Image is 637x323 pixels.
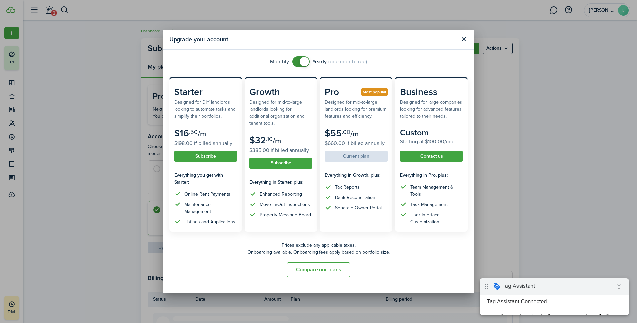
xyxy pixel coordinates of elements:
[410,201,448,208] div: Task Management
[410,211,463,225] div: User-Interface Customization
[325,126,342,140] subscription-pricing-card-price-amount: $55
[400,151,463,162] button: Contact us
[287,262,350,277] button: Compare our plans
[335,194,375,201] div: Bank Reconciliation
[270,58,289,66] span: Monthly
[342,128,350,136] subscription-pricing-card-price-cents: .00
[325,139,388,147] subscription-pricing-card-price-annual: $660.00 if billed annually
[266,135,273,143] subscription-pricing-card-price-cents: .10
[400,99,463,120] subscription-pricing-card-description: Designed for large companies looking for advanced features tailored to their needs.
[273,135,281,146] subscription-pricing-card-price-period: /m
[21,34,138,47] span: Debug information for this page is viewable in the Tag Assistant window
[249,133,266,147] subscription-pricing-card-price-amount: $32
[260,211,311,218] div: Property Message Board
[5,34,16,47] i: check_circle
[400,172,463,179] subscription-pricing-card-features-title: Everything in Pro, plus:
[169,33,457,46] modal-title: Upgrade your account
[400,138,463,146] subscription-pricing-card-price-annual: Starting at $100.00/mo
[325,172,388,179] subscription-pricing-card-features-title: Everything in Growth, plus:
[174,139,237,147] subscription-pricing-card-price-annual: $198.00 if billed annually
[249,179,312,186] subscription-pricing-card-features-title: Everything in Starter, plus:
[169,242,468,256] p: Prices exclude any applicable taxes. Onboarding available. Onboarding fees apply based on portfol...
[400,85,463,99] subscription-pricing-card-title: Business
[174,99,237,120] subscription-pricing-card-description: Designed for DIY landlords looking to automate tasks and simplify their portfolios.
[249,99,312,127] subscription-pricing-card-description: Designed for mid-to-large landlords looking for additional organization and tenant tools.
[249,158,312,169] button: Subscribe
[335,204,382,211] div: Separate Owner Portal
[249,85,312,99] subscription-pricing-card-title: Growth
[335,184,360,191] div: Tax Reports
[174,151,237,162] button: Subscribe
[350,128,359,139] subscription-pricing-card-price-period: /m
[174,126,189,140] subscription-pricing-card-price-amount: $16
[174,172,237,186] subscription-pricing-card-features-title: Everything you get with Starter:
[189,128,198,136] subscription-pricing-card-price-cents: .50
[325,85,388,99] subscription-pricing-card-title: Pro
[260,201,310,208] div: Move In/Out Inspections
[198,128,206,139] subscription-pricing-card-price-period: /m
[184,201,237,215] div: Maintenance Management
[184,218,235,225] div: Listings and Applications
[184,191,230,198] div: Online Rent Payments
[174,85,237,99] subscription-pricing-card-title: Starter
[400,126,429,139] subscription-pricing-card-price-amount: Custom
[260,191,302,198] div: Enhanced Reporting
[249,146,312,154] subscription-pricing-card-price-annual: $385.00 if billed annually
[133,2,146,15] i: Collapse debug badge
[458,34,469,45] button: Close modal
[23,4,56,11] span: Tag Assistant
[410,184,463,198] div: Team Management & Tools
[325,99,388,120] subscription-pricing-card-description: Designed for mid-to-large landlords looking for premium features and efficiency.
[363,89,386,95] span: Most popular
